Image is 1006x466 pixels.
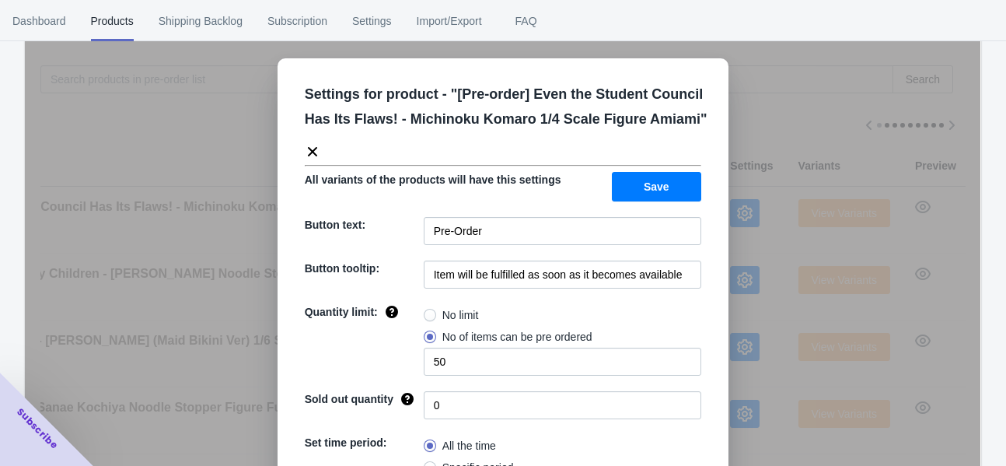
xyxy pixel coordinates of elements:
span: FAQ [507,1,546,41]
span: Save [644,180,669,193]
span: Dashboard [12,1,66,41]
span: Set time period: [305,436,387,449]
span: No of items can be pre ordered [442,329,592,345]
span: Shipping Backlog [159,1,243,41]
span: Settings [352,1,392,41]
span: Quantity limit: [305,306,378,318]
p: Settings for product - " [Pre-order] Even the Student Council Has Its Flaws! - Michinoku Komaro 1... [305,82,714,131]
span: Subscribe [14,405,61,452]
span: Products [91,1,134,41]
span: Import/Export [417,1,482,41]
span: All the time [442,438,496,454]
span: All variants of the products will have this settings [305,173,561,186]
span: Button tooltip: [305,262,379,275]
span: No limit [442,307,479,323]
button: Save [612,172,701,201]
span: Sold out quantity [305,393,393,405]
span: Subscription [267,1,327,41]
span: Button text: [305,219,366,231]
